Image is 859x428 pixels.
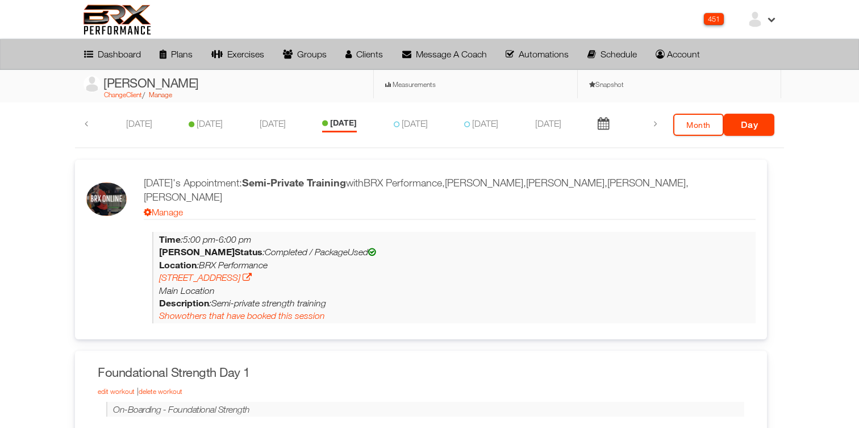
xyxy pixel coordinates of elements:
li: [DATE] [322,118,357,132]
a: Groups [280,44,330,64]
b: Location [159,259,197,270]
div: Dashboard [84,49,141,59]
a: [PERSON_NAME] [84,81,199,89]
div: Groups [283,49,327,59]
a: [DATE] [197,118,223,128]
a: [DATE] [472,118,498,128]
div: Account [656,49,700,59]
h3: Foundational Strength Day 1 [98,364,744,381]
a: [DATE] [260,118,286,128]
b: Semi-Private Training [242,176,346,189]
a: Measurements [374,70,577,98]
div: Schedule [587,49,637,59]
b: Time [159,234,181,244]
div: / [84,89,362,102]
a: Show others that have booked this session [159,310,325,321]
a: [DATE] [535,118,561,128]
div: Message A Coach [402,49,487,59]
a: Month [673,114,724,136]
a: Day [724,114,774,136]
b: Description [159,297,209,308]
a: [DATE] [402,118,428,128]
a: Clients [343,44,386,64]
a: Plans [156,44,195,64]
h3: [PERSON_NAME] [84,74,199,93]
a: [DATE] [126,118,152,128]
a: Account [653,44,703,64]
div: 451 [704,13,724,25]
img: profile.PNG [86,182,127,216]
div: [DATE] 's Appointment: with BRX Performance,[PERSON_NAME],[PERSON_NAME],[PERSON_NAME],[PERSON_NAME] [144,176,756,220]
a: Manage [149,90,172,99]
a: Snapshot [578,70,781,98]
img: 6f7da32581c89ca25d665dc3aae533e4f14fe3ef_original.svg [84,5,151,35]
div: Clients [345,49,383,59]
a: On-Boarding - Foundational Strength [113,404,250,414]
a: Dashboard [81,44,144,64]
div: Exercises [211,49,264,59]
a: Message A Coach [399,44,490,64]
h6: : 5:00 pm - 6:00 pm : Completed / Package Used : BRX Performance Main Location : Semi-private str... [152,232,756,323]
img: ex-default-user.svg [747,11,764,28]
a: Exercises [208,44,267,64]
a: Manage [144,207,183,217]
a: Automations [502,44,572,64]
a: Change Client [104,90,142,99]
div: Plans [160,49,193,59]
b: [PERSON_NAME] Status [159,246,262,257]
div: Automations [506,49,569,59]
a: delete workout [139,387,182,396]
a: edit workout [98,387,135,396]
div: | [98,386,744,400]
a: [STREET_ADDRESS] [159,272,252,282]
img: ex-default-user.svg [84,76,101,93]
a: Schedule [584,44,640,64]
